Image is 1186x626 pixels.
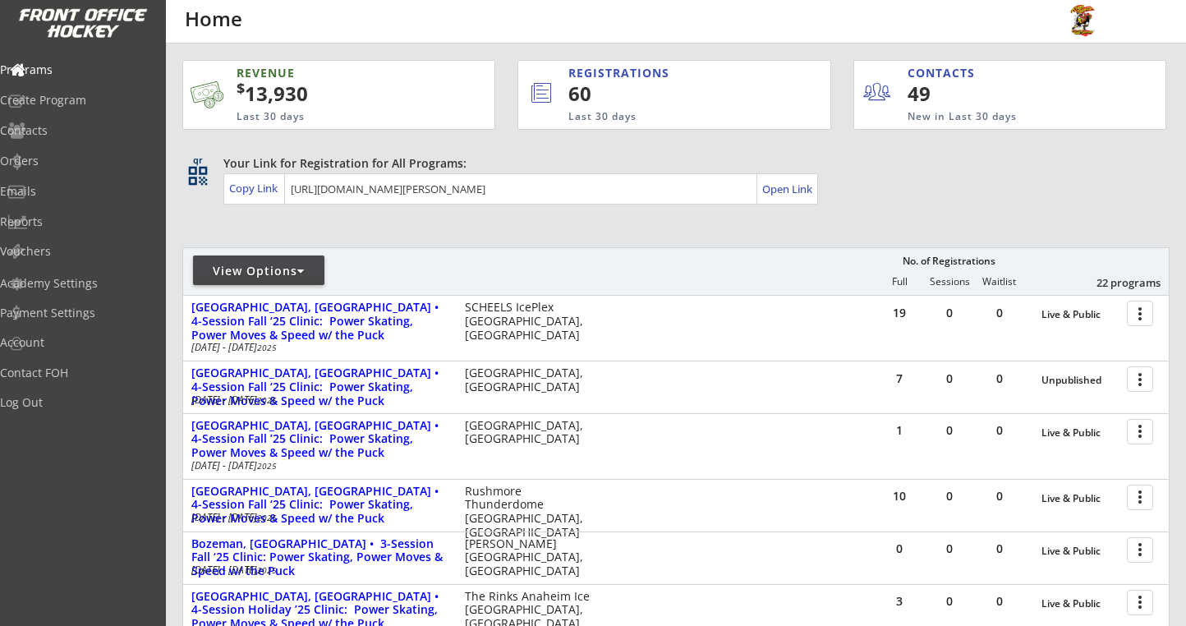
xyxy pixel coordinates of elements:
[1127,537,1153,563] button: more_vert
[975,373,1024,384] div: 0
[237,65,419,81] div: REVENUE
[257,460,277,472] em: 2025
[1041,545,1119,557] div: Live & Public
[237,110,419,124] div: Last 30 days
[1041,375,1119,386] div: Unpublished
[191,565,443,575] div: [DATE] - [DATE]
[191,301,448,342] div: [GEOGRAPHIC_DATA], [GEOGRAPHIC_DATA] • 4-Session Fall ‘25 Clinic: Power Skating, Power Moves & Sp...
[191,395,443,405] div: [DATE] - [DATE]
[762,182,814,196] div: Open Link
[568,110,763,124] div: Last 30 days
[875,373,924,384] div: 7
[1127,590,1153,615] button: more_vert
[465,366,594,394] div: [GEOGRAPHIC_DATA], [GEOGRAPHIC_DATA]
[568,65,757,81] div: REGISTRATIONS
[975,425,1024,436] div: 0
[193,263,324,279] div: View Options
[762,177,814,200] a: Open Link
[465,537,594,578] div: [PERSON_NAME][GEOGRAPHIC_DATA], [GEOGRAPHIC_DATA]
[1041,427,1119,439] div: Live & Public
[191,366,448,407] div: [GEOGRAPHIC_DATA], [GEOGRAPHIC_DATA] • 4-Session Fall ‘25 Clinic: Power Skating, Power Moves & Sp...
[875,596,924,607] div: 3
[908,110,1090,124] div: New in Last 30 days
[1127,485,1153,510] button: more_vert
[925,543,974,555] div: 0
[465,301,594,342] div: SCHEELS IcePlex [GEOGRAPHIC_DATA], [GEOGRAPHIC_DATA]
[925,490,974,502] div: 0
[875,543,924,555] div: 0
[898,255,1000,267] div: No. of Registrations
[925,425,974,436] div: 0
[191,461,443,471] div: [DATE] - [DATE]
[925,596,974,607] div: 0
[975,307,1024,319] div: 0
[975,490,1024,502] div: 0
[229,181,281,196] div: Copy Link
[257,512,277,523] em: 2025
[186,163,210,188] button: qr_code
[187,155,207,166] div: qr
[925,276,974,288] div: Sessions
[257,564,277,576] em: 2025
[223,155,1119,172] div: Your Link for Registration for All Programs:
[191,537,448,578] div: Bozeman, [GEOGRAPHIC_DATA] • 3-Session Fall ‘25 Clinic: Power Skating, Power Moves & Speed w/ the...
[975,596,1024,607] div: 0
[465,419,594,447] div: [GEOGRAPHIC_DATA], [GEOGRAPHIC_DATA]
[875,490,924,502] div: 10
[1127,366,1153,392] button: more_vert
[875,276,924,288] div: Full
[1041,309,1119,320] div: Live & Public
[257,394,277,406] em: 2025
[191,513,443,522] div: [DATE] - [DATE]
[1041,598,1119,610] div: Live & Public
[191,343,443,352] div: [DATE] - [DATE]
[237,78,245,98] sup: $
[257,342,277,353] em: 2025
[925,307,974,319] div: 0
[1127,419,1153,444] button: more_vert
[974,276,1023,288] div: Waitlist
[875,425,924,436] div: 1
[568,80,775,108] div: 60
[465,485,594,540] div: Rushmore Thunderdome [GEOGRAPHIC_DATA], [GEOGRAPHIC_DATA]
[908,65,982,81] div: CONTACTS
[191,485,448,526] div: [GEOGRAPHIC_DATA], [GEOGRAPHIC_DATA] • 4-Session Fall ‘25 Clinic: Power Skating, Power Moves & Sp...
[975,543,1024,555] div: 0
[908,80,1009,108] div: 49
[237,80,444,108] div: 13,930
[1041,493,1119,504] div: Live & Public
[191,419,448,460] div: [GEOGRAPHIC_DATA], [GEOGRAPHIC_DATA] • 4-Session Fall ’25 Clinic: Power Skating, Power Moves & Sp...
[1075,275,1161,290] div: 22 programs
[875,307,924,319] div: 19
[925,373,974,384] div: 0
[1127,301,1153,326] button: more_vert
